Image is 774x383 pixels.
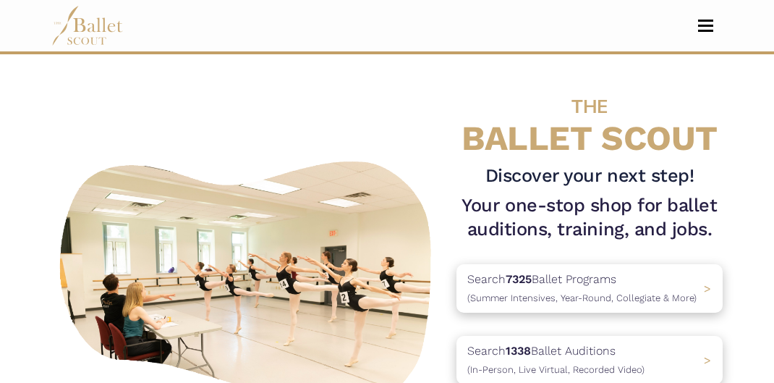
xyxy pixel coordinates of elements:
h3: Discover your next step! [456,164,723,188]
button: Toggle navigation [689,19,723,33]
h1: Your one-stop shop for ballet auditions, training, and jobs. [456,193,723,241]
span: (Summer Intensives, Year-Round, Collegiate & More) [467,292,697,303]
b: 7325 [506,272,532,286]
a: Search7325Ballet Programs(Summer Intensives, Year-Round, Collegiate & More)> [456,264,723,313]
span: THE [571,94,608,117]
span: (In-Person, Live Virtual, Recorded Video) [467,364,645,375]
h4: BALLET SCOUT [456,83,723,158]
span: > [704,353,711,367]
b: 1338 [506,344,531,358]
span: > [704,282,711,295]
p: Search Ballet Auditions [467,342,645,379]
p: Search Ballet Programs [467,270,697,307]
